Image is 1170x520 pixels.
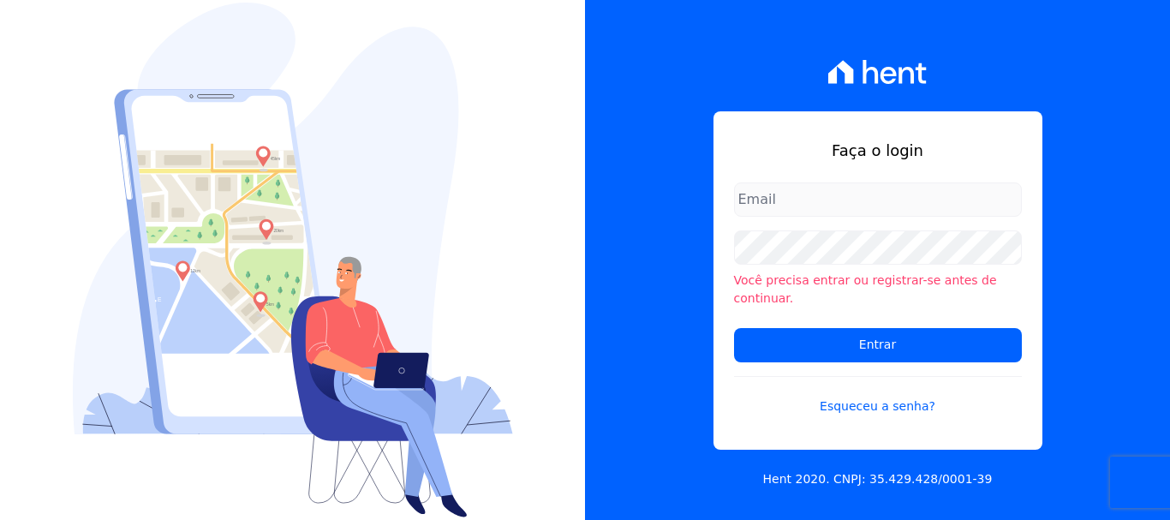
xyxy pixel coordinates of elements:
[734,376,1022,415] a: Esqueceu a senha?
[763,470,993,488] p: Hent 2020. CNPJ: 35.429.428/0001-39
[73,3,513,517] img: Login
[734,182,1022,217] input: Email
[734,328,1022,362] input: Entrar
[734,139,1022,162] h1: Faça o login
[734,272,1022,308] li: Você precisa entrar ou registrar-se antes de continuar.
